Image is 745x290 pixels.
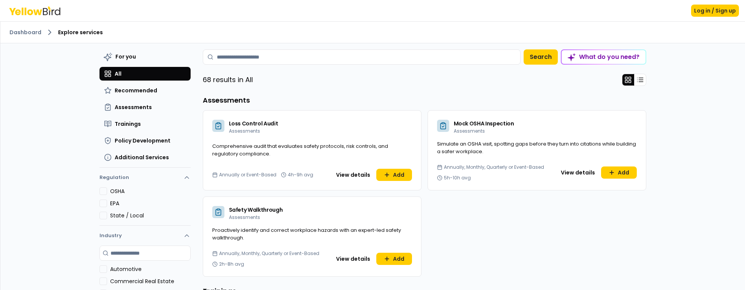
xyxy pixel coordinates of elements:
[115,154,169,161] span: Additional Services
[115,137,170,144] span: Policy Development
[212,143,388,157] span: Comprehensive audit that evaluates safety protocols, risk controls, and regulatory compliance.
[219,250,319,257] span: Annually, Monthly, Quarterly or Event-Based
[110,265,191,273] label: Automotive
[99,134,191,147] button: Policy Development
[9,28,736,37] nav: breadcrumb
[115,53,136,60] span: For you
[115,70,122,78] span: All
[219,172,276,178] span: Annually or Event-Based
[444,175,471,181] span: 5h-10h avg
[331,169,375,181] button: View details
[115,87,157,94] span: Recommended
[229,214,260,220] span: Assessments
[110,187,191,195] label: OSHA
[229,120,278,127] span: Loss Control Audit
[524,49,558,65] button: Search
[562,50,646,64] div: What do you need?
[99,49,191,64] button: For you
[376,253,412,265] button: Add
[99,84,191,97] button: Recommended
[212,227,401,241] span: Proactively identify and correct workplace hazards with an expert-led safety walkthrough.
[376,169,412,181] button: Add
[437,140,636,155] span: Simulate an OSHA visit, spotting gaps before they turn into citations while building a safer work...
[99,171,191,187] button: Regulation
[219,261,244,267] span: 2h-8h avg
[203,74,253,85] p: 68 results in All
[99,226,191,246] button: Industry
[691,5,739,17] button: Log in / Sign up
[288,172,313,178] span: 4h-9h avg
[99,117,191,131] button: Trainings
[99,67,191,81] button: All
[110,277,191,285] label: Commercial Real Estate
[229,206,283,214] span: Safety Walkthrough
[454,128,485,134] span: Assessments
[9,29,41,36] a: Dashboard
[110,212,191,219] label: State / Local
[203,95,646,106] h3: Assessments
[561,49,646,65] button: What do you need?
[115,120,141,128] span: Trainings
[601,166,637,179] button: Add
[99,100,191,114] button: Assessments
[229,128,260,134] span: Assessments
[99,187,191,225] div: Regulation
[444,164,544,170] span: Annually, Monthly, Quarterly or Event-Based
[331,253,375,265] button: View details
[115,103,152,111] span: Assessments
[58,29,103,36] span: Explore services
[99,151,191,164] button: Additional Services
[556,166,600,179] button: View details
[110,200,191,207] label: EPA
[454,120,514,127] span: Mock OSHA Inspection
